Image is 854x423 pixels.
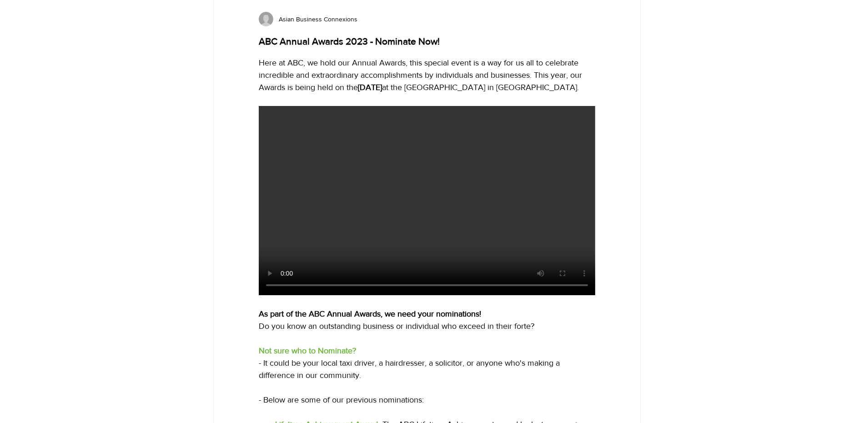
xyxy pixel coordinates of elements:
span: - It could be your local taxi driver, a hairdresser, a solicitor, or anyone who's making a differ... [259,358,562,380]
span: [DATE] [358,83,382,92]
span: As part of the ABC Annual Awards, we need your nominations! [259,309,481,318]
span: at the [GEOGRAPHIC_DATA] in [GEOGRAPHIC_DATA]. [382,83,579,92]
h1: ABC Annual Awards 2023 - Nominate Now! [259,35,595,48]
span: Do you know an outstanding business or individual who exceed in their forte? [259,322,534,331]
span: - Below are some of our previous nominations: [259,395,424,404]
span: Here at ABC, we hold our Annual Awards, this special event is a way for us all to celebrate incre... [259,58,584,92]
span: Not sure who to Nominate? [259,346,356,355]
